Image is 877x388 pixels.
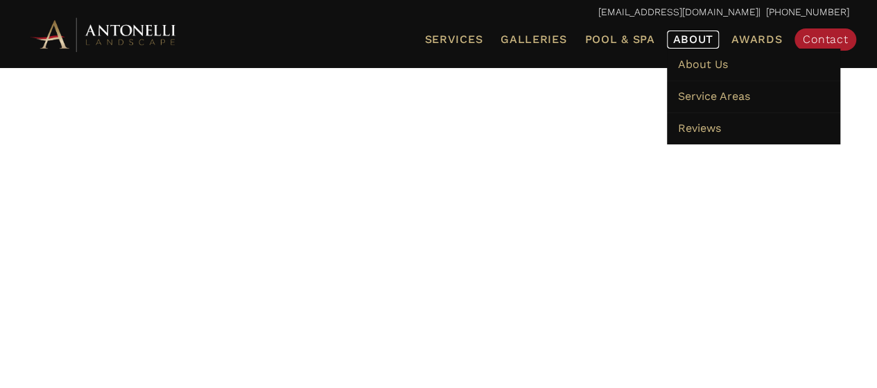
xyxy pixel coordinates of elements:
[579,31,660,49] a: Pool & Spa
[419,31,488,49] a: Services
[28,15,180,53] img: Antonelli Horizontal Logo
[677,121,720,135] span: Reviews
[672,34,713,45] span: About
[803,33,848,46] span: Contact
[501,33,566,46] span: Galleries
[677,90,749,103] span: Service Areas
[794,28,856,51] a: Contact
[667,112,840,144] a: Reviews
[584,33,654,46] span: Pool & Spa
[495,31,572,49] a: Galleries
[667,81,840,112] a: Service Areas
[598,6,758,17] a: [EMAIL_ADDRESS][DOMAIN_NAME]
[726,31,788,49] a: Awards
[424,34,483,45] span: Services
[28,3,849,22] p: | [PHONE_NUMBER]
[667,49,840,81] a: About Us
[731,33,782,46] span: Awards
[677,58,727,71] span: About Us
[667,31,719,49] a: About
